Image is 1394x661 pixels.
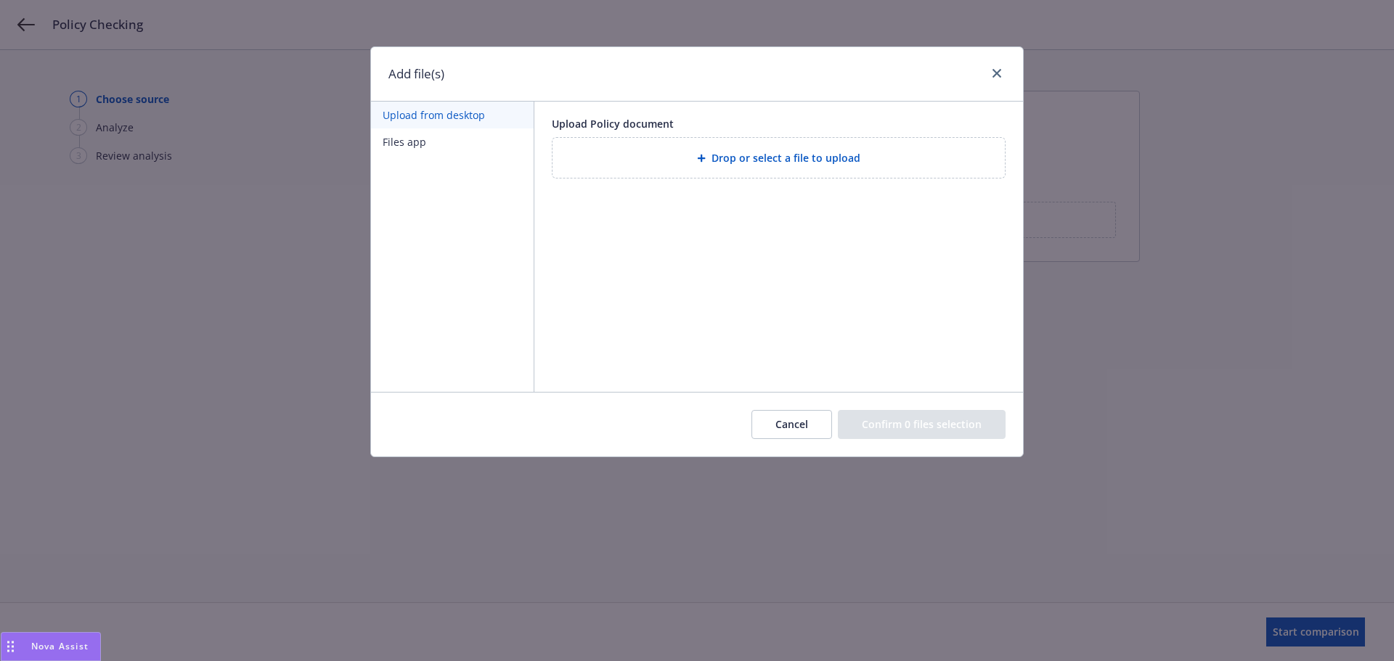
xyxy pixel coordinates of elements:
span: Nova Assist [31,640,89,652]
div: Upload Policy document [552,116,1006,131]
button: Files app [371,128,534,155]
button: Upload from desktop [371,102,534,128]
div: Drop or select a file to upload [552,137,1006,178]
button: Cancel [751,410,832,439]
span: Drop or select a file to upload [712,150,860,165]
div: Drag to move [1,633,20,660]
a: close [988,65,1006,82]
button: Nova Assist [1,632,101,661]
h1: Add file(s) [388,65,444,83]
